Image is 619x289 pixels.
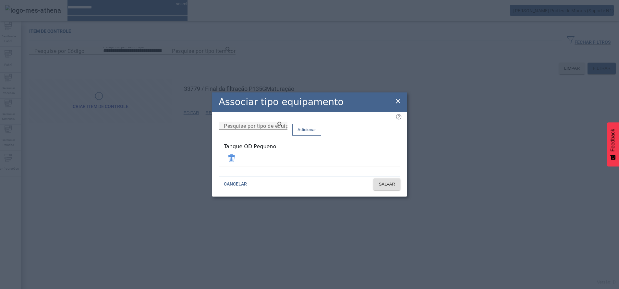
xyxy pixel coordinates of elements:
[224,122,282,130] input: Number
[219,178,252,190] button: CANCELAR
[379,181,395,187] span: SALVAR
[224,143,395,151] div: Tanque OD Pequeno
[297,126,316,133] span: Adicionar
[610,129,616,151] span: Feedback
[607,122,619,166] button: Feedback - Mostrar pesquisa
[224,181,247,187] span: CANCELAR
[219,95,344,109] h2: Associar tipo equipamento
[224,123,307,129] mat-label: Pesquise por tipo de equipamento
[292,124,321,136] button: Adicionar
[373,178,400,190] button: SALVAR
